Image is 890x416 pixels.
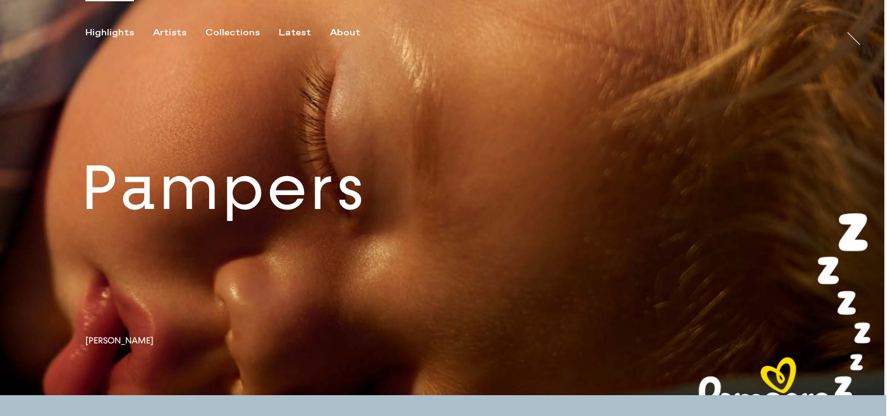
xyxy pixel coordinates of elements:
button: About [330,27,379,39]
button: Collections [205,27,279,39]
div: Collections [205,27,260,39]
div: Artists [153,27,186,39]
button: Latest [279,27,330,39]
button: Artists [153,27,205,39]
div: Highlights [85,27,134,39]
div: Latest [279,27,311,39]
div: About [330,27,360,39]
button: Highlights [85,27,153,39]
